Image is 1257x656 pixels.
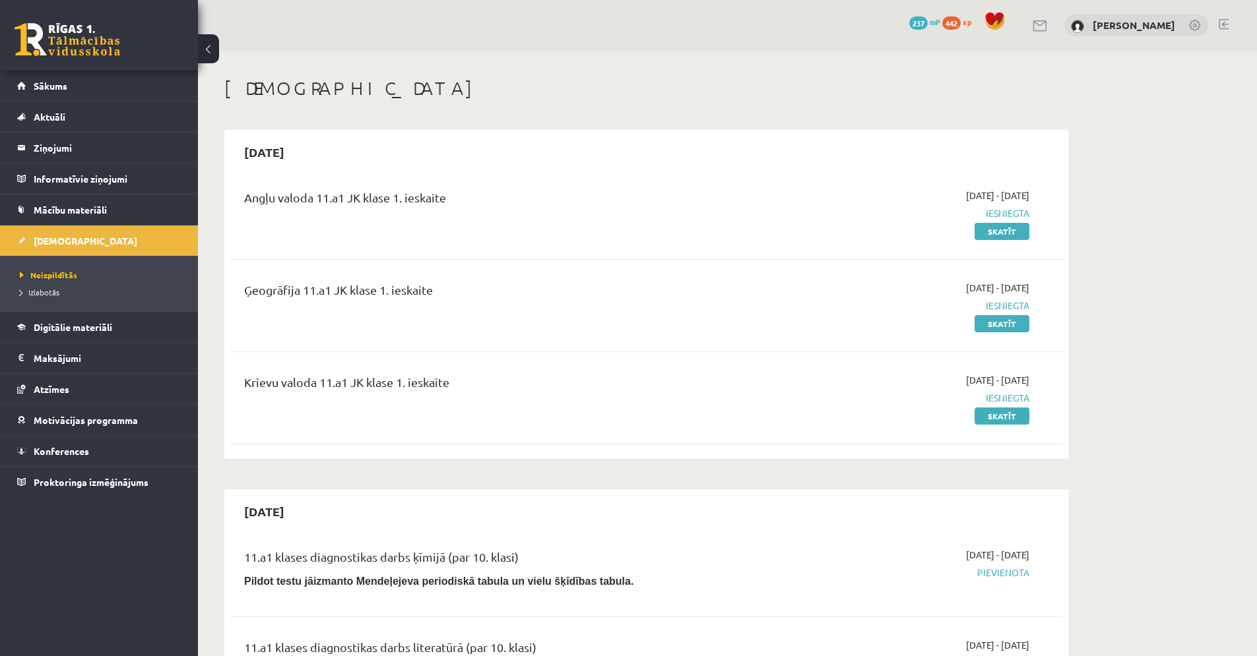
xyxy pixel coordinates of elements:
span: [DEMOGRAPHIC_DATA] [34,235,137,247]
a: 442 xp [942,16,978,27]
legend: Maksājumi [34,343,181,373]
span: Sākums [34,80,67,92]
a: Aktuāli [17,102,181,132]
h2: [DATE] [231,136,298,167]
a: Atzīmes [17,374,181,404]
span: 442 [942,16,961,30]
span: Iesniegta [781,206,1029,220]
a: Skatīt [975,407,1029,425]
span: xp [963,16,971,27]
span: Atzīmes [34,383,69,395]
span: [DATE] - [DATE] [966,548,1029,562]
span: Digitālie materiāli [34,321,112,333]
span: Proktoringa izmēģinājums [34,476,148,488]
span: Iesniegta [781,391,1029,405]
div: Krievu valoda 11.a1 JK klase 1. ieskaite [244,373,761,398]
span: [DATE] - [DATE] [966,638,1029,652]
span: Motivācijas programma [34,414,138,426]
a: Skatīt [975,315,1029,332]
b: Pildot testu jāizmanto Mendeļejeva periodiskā tabula un vielu šķīdības tabula. [244,576,633,587]
a: Skatīt [975,223,1029,240]
span: Neizpildītās [20,270,77,280]
a: [DEMOGRAPHIC_DATA] [17,225,181,256]
a: Izlabotās [20,286,185,298]
a: Ziņojumi [17,133,181,163]
span: mP [930,16,940,27]
a: Digitālie materiāli [17,312,181,342]
div: Ģeogrāfija 11.a1 JK klase 1. ieskaite [244,281,761,305]
span: Pievienota [781,566,1029,580]
a: Sākums [17,71,181,101]
a: Mācību materiāli [17,194,181,225]
span: Izlabotās [20,287,59,297]
div: 11.a1 klases diagnostikas darbs ķīmijā (par 10. klasi) [244,548,761,572]
span: Mācību materiāli [34,204,107,216]
a: Rīgas 1. Tālmācības vidusskola [15,23,120,56]
a: Informatīvie ziņojumi [17,164,181,194]
div: Angļu valoda 11.a1 JK klase 1. ieskaite [244,189,761,213]
span: 237 [909,16,928,30]
h1: [DEMOGRAPHIC_DATA] [224,77,1069,100]
a: Proktoringa izmēģinājums [17,467,181,497]
legend: Informatīvie ziņojumi [34,164,181,194]
legend: Ziņojumi [34,133,181,163]
h2: [DATE] [231,496,298,527]
a: Maksājumi [17,343,181,373]
span: Iesniegta [781,299,1029,313]
a: Motivācijas programma [17,405,181,435]
span: Konferences [34,445,89,457]
span: [DATE] - [DATE] [966,189,1029,202]
span: [DATE] - [DATE] [966,373,1029,387]
a: Neizpildītās [20,269,185,281]
span: [DATE] - [DATE] [966,281,1029,295]
a: 237 mP [909,16,940,27]
a: [PERSON_NAME] [1093,18,1175,32]
img: Kate Buliņa [1071,20,1084,33]
span: Aktuāli [34,111,65,123]
a: Konferences [17,436,181,466]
